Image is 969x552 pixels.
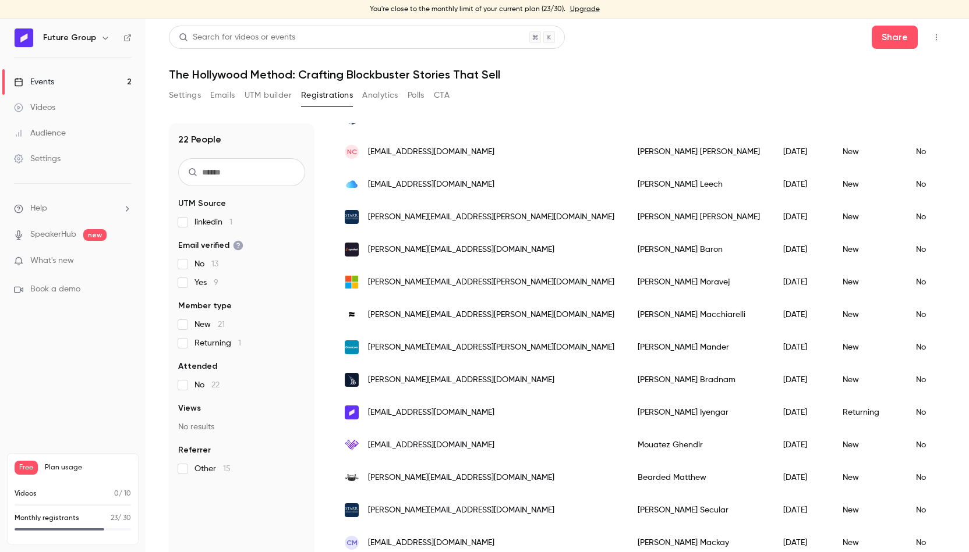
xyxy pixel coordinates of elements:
p: / 10 [114,489,131,499]
span: No [194,379,220,391]
p: Monthly registrants [15,513,79,523]
div: [PERSON_NAME] Leech [626,168,772,201]
span: Referrer [178,444,211,456]
h1: [PERSON_NAME] [56,6,132,15]
img: starrcompanies.com [345,503,359,517]
div: No [904,233,963,266]
div: No [904,331,963,364]
span: [PERSON_NAME][EMAIL_ADDRESS][PERSON_NAME][DOMAIN_NAME] [368,341,614,354]
div: Search for videos or events [179,31,295,44]
div: New [831,168,904,201]
div: [PERSON_NAME] Bradnam [626,364,772,396]
span: 9 [214,279,218,287]
div: Salim says… [9,269,224,307]
div: New [831,201,904,233]
button: Emails [210,86,235,105]
div: No [904,364,963,396]
p: / 30 [111,513,131,523]
span: Yes [194,277,218,289]
span: [PERSON_NAME][EMAIL_ADDRESS][DOMAIN_NAME] [368,504,554,517]
img: syndesi.network [345,243,359,257]
a: SpeakerHub [30,229,76,241]
div: [PERSON_NAME] Iyengar [626,396,772,429]
img: starrcompanies.com [345,210,359,224]
div: New [831,233,904,266]
button: CTA [434,86,450,105]
div: [PERSON_NAME] [PERSON_NAME] [626,201,772,233]
span: [EMAIL_ADDRESS][DOMAIN_NAME] [368,146,494,158]
button: Analytics [362,86,398,105]
div: We're working on improving this feature. May i ask you what software is used for slides? [9,94,191,142]
div: I think the issue we ran into with that was that the transitions/videos/etc didn't work when we u... [51,158,214,227]
p: Active 2h ago [56,15,108,26]
img: community.com [345,308,359,322]
div: New [831,461,904,494]
div: Salim says… [9,94,224,151]
button: Registrations [301,86,353,105]
section: facet-groups [178,198,305,475]
span: 21 [218,320,225,329]
span: Email verified [178,240,243,251]
div: [DATE] [772,233,831,266]
span: NC [347,147,357,157]
button: go back [8,5,30,27]
div: New [831,298,904,331]
div: Hey,They can upload slides directly in the studio to avoid switching between 2 tabs or having to ... [19,51,182,86]
div: [DATE] [772,168,831,201]
div: It's PowerPoint [155,241,214,253]
p: No results [178,421,305,433]
div: New [831,136,904,168]
li: help-dropdown-opener [14,202,132,215]
div: [PERSON_NAME] Moravej [626,266,772,298]
span: [PERSON_NAME][EMAIL_ADDRESS][PERSON_NAME][DOMAIN_NAME] [368,309,614,321]
span: [PERSON_NAME][EMAIL_ADDRESS][PERSON_NAME][DOMAIN_NAME] [368,211,614,223]
button: Emoji picker [18,381,27,390]
span: 1 [238,339,241,347]
img: fg.agency [345,405,359,419]
h6: Future Group [43,32,96,44]
button: UTM builder [245,86,292,105]
span: Free [15,461,38,475]
span: [EMAIL_ADDRESS][DOMAIN_NAME] [368,537,494,549]
img: beardedfellows.co.uk [345,471,359,485]
div: No [904,396,963,429]
div: Returning [831,396,904,429]
button: Gif picker [37,381,46,390]
div: New [831,364,904,396]
div: Audience [14,127,66,139]
span: [PERSON_NAME][EMAIL_ADDRESS][DOMAIN_NAME] [368,472,554,484]
span: UTM Source [178,198,226,209]
span: CM [346,537,358,548]
img: me.com [345,177,359,191]
img: ewmglobal.com [345,373,359,387]
div: Hey,They can upload slides directly in the studio to avoid switching between 2 tabs or having to ... [9,44,191,92]
span: 23 [111,515,118,522]
a: Upgrade [570,5,600,14]
span: Returning [194,337,241,349]
div: New [831,331,904,364]
span: Plan usage [45,463,131,472]
button: Share [872,26,918,49]
span: 1 [229,218,232,226]
div: [PERSON_NAME] Baron [626,233,772,266]
div: No [904,201,963,233]
span: Member type [178,300,232,312]
div: [PERSON_NAME] [PERSON_NAME] [626,136,772,168]
img: omc.com [345,340,359,354]
div: New [831,266,904,298]
div: [DATE] [772,396,831,429]
div: No [904,429,963,461]
div: Events [14,76,54,88]
button: Home [182,5,204,27]
span: Help [30,202,47,215]
img: takadao.io [345,438,359,452]
h1: The Hollywood Method: Crafting Blockbuster Stories That Sell [169,67,946,81]
div: Mouatez Ghendir [626,429,772,461]
button: Polls [408,86,425,105]
span: Attended [178,361,217,372]
div: You can upload videos in the studio as well, and mix them with your slides [19,276,182,299]
button: Settings [169,86,201,105]
div: You can upload videos in the studio as well, and mix them with your slides [9,269,191,306]
div: Videos [14,102,55,113]
img: outlook.com [345,275,359,289]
